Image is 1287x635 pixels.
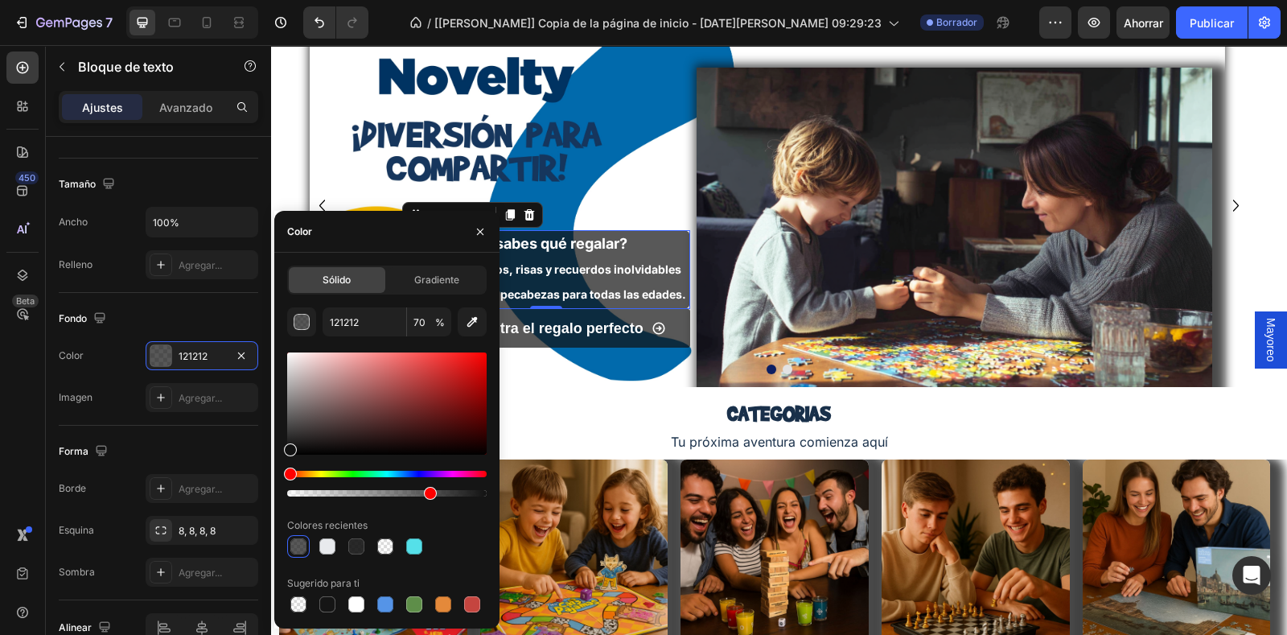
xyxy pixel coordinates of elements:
[59,445,88,457] font: Forma
[6,6,120,39] button: 7
[426,23,942,344] img: Encuentra los mejores Juegos y rompecabezas de las mejores marcas como, Disney, Marvel, Bluey, Ha...
[1232,556,1271,595] div: Abrir Intercom Messenger
[434,16,882,30] font: [[PERSON_NAME]] Copia de la página de inicio - [DATE][PERSON_NAME] 09:29:23
[287,577,360,589] font: Sugerido para ti
[16,295,35,307] font: Beta
[812,414,1000,603] img: Encuentra los mejores rompecabezas de 500 y 1000 piezas con calidad premium Novelty
[414,274,459,286] font: Gradiente
[134,217,415,257] span: Regala momentos, risas y recuerdos inolvidables con juegos y rompecabezas para todas las edades.
[8,414,196,603] a: Juegos de Mesa para familia - Novelty
[146,208,257,237] input: Auto
[992,273,1008,316] span: Mayoreo
[303,6,368,39] div: Deshacer/Rehacer
[271,45,1287,635] iframe: Área de diseño
[323,274,351,286] font: Sólido
[1116,6,1170,39] button: Ahorrar
[1124,16,1163,30] font: Ahorrar
[435,316,445,328] font: %
[82,101,123,114] font: Ajustes
[611,414,799,603] img: Explora juegos clásicos de mesa y casino: dominó, ajedrez, backgammon, cubiletes y más. Diseño pr...
[287,519,368,531] font: Colores recientes
[179,259,222,271] font: Agregar...
[59,524,94,536] font: Esquina
[59,258,93,270] font: Relleno
[19,172,35,183] font: 450
[78,59,174,75] font: Bloque de texto
[151,163,206,177] div: Text Block
[59,621,92,633] font: Alinear
[495,320,505,329] button: Dot
[952,147,978,173] button: Carousel Next Arrow
[323,307,406,336] input: Por ejemplo: FFFFFF
[812,414,1000,603] a: Rompecabezas Adulto 500 y 1000 piezas
[611,414,799,603] a: Juegos de Mesa Clásicos y de Casino | Dominó, Ajedrez, Backgammon
[59,178,96,190] font: Tamaño
[179,567,222,579] font: Agregar...
[936,16,977,28] font: Borrador
[59,349,84,361] font: Color
[1176,6,1248,39] button: Publicar
[59,312,87,324] font: Fondo
[179,483,222,495] font: Agregar...
[179,525,216,537] font: 8, 8, 8, 8
[2,389,1014,406] p: Tu próxima aventura comienza aquí
[155,270,372,296] p: 🎁 Encuentra el regalo perfecto
[209,414,397,603] a: uegos de Mesa Infantiles |Juegos Divertidos para Niños | Novelty.mx
[179,350,208,362] font: 121212
[159,101,212,114] font: Avanzado
[39,147,64,173] button: Carousel Back Arrow
[8,414,196,603] img: Juegos de Mesa Familiares 1 Juegos divertidos Novelty
[193,190,356,207] strong: ¿No sabes qué regalar?
[287,225,312,237] font: Color
[59,482,86,494] font: Borde
[78,57,215,76] p: Bloque de texto
[427,16,431,30] font: /
[105,14,113,31] font: 7
[287,471,487,477] div: Hue
[59,216,88,228] font: Ancho
[179,392,222,404] font: Agregar...
[59,391,93,403] font: Imagen
[59,566,95,578] font: Sombra
[409,414,598,603] img: Descubre juegos de mesa para adultos con retos, diversión y risas garantizadas. Ideales para fies...
[977,526,1003,551] button: Carousel Next Arrow
[512,320,521,329] button: Dot
[209,414,397,603] img: Explora nuestros juegos de mesa infantiles diseñados para aprender, jugar y compartir. ¡Fomenta l...
[456,353,560,382] strong: CATEGORIAS
[1190,16,1234,30] font: Publicar
[21,526,47,551] button: Carousel Back Arrow
[409,414,598,603] a: Juegos de Mesa para Adultos | Juegos de Fiesta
